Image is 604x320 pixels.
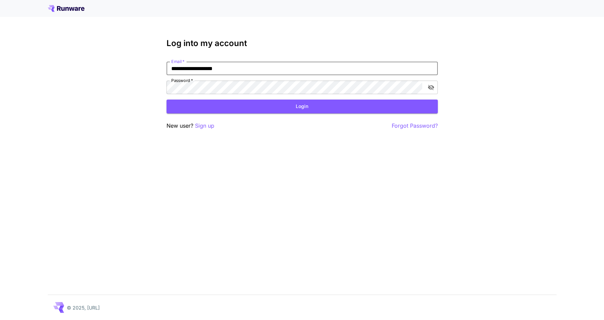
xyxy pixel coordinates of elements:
[171,59,184,64] label: Email
[425,81,437,93] button: toggle password visibility
[167,39,438,48] h3: Log into my account
[167,100,438,113] button: Login
[67,304,100,311] p: © 2025, [URL]
[392,122,438,130] button: Forgot Password?
[167,122,214,130] p: New user?
[171,78,193,83] label: Password
[195,122,214,130] button: Sign up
